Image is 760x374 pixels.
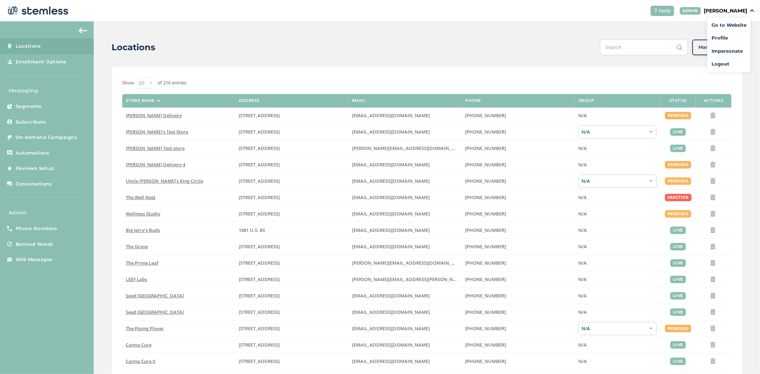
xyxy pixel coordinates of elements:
[239,243,280,250] span: [STREET_ADDRESS]
[239,227,265,233] span: 1081 U.S. 83
[352,98,366,103] label: Email
[239,260,345,266] label: 4120 East Speedway Boulevard
[352,358,458,364] label: contact@shopcannacure.com
[239,244,345,250] label: 8155 Center Street
[712,22,746,29] a: Go to Website
[16,119,46,126] span: Subscribers
[239,145,345,151] label: 5241 Center Boulevard
[239,211,280,217] span: [STREET_ADDRESS]
[126,325,164,332] span: The Piping Plover
[712,35,746,42] a: Profile
[578,175,657,188] div: N/A
[465,326,571,332] label: (508) 514-1212
[465,227,571,233] label: (580) 539-1118
[465,276,506,282] span: [PHONE_NUMBER]
[465,243,506,250] span: [PHONE_NUMBER]
[239,342,345,348] label: 2720 Northwest Sheridan Road
[578,244,657,250] label: N/A
[578,194,657,201] label: N/A
[669,98,687,103] label: Status
[352,292,430,299] span: [EMAIL_ADDRESS][DOMAIN_NAME]
[239,309,345,315] label: 401 Centre Street
[465,178,571,184] label: (907) 330-7833
[126,211,160,217] span: Wellness Studio
[16,256,53,263] span: SMS Messages
[126,194,155,201] span: The Well Nest
[696,94,731,108] th: Actions
[126,293,232,299] label: Seed Portland
[465,113,571,119] label: (818) 561-0790
[465,309,571,315] label: (617) 553-5922
[126,260,159,266] span: The Prime Leaf
[352,293,458,299] label: team@seedyourhead.com
[239,260,280,266] span: [STREET_ADDRESS]
[239,161,280,168] span: [STREET_ADDRESS]
[126,358,155,364] span: Canna Cure II
[578,293,657,299] label: N/A
[578,358,657,364] label: N/A
[126,194,232,201] label: The Well Nest
[352,309,430,315] span: [EMAIL_ADDRESS][DOMAIN_NAME]
[465,161,506,168] span: [PHONE_NUMBER]
[239,194,280,201] span: [STREET_ADDRESS]
[352,244,458,250] label: dexter@thegroveca.com
[670,259,686,267] div: live
[352,342,458,348] label: info@shopcannacure.com
[665,177,691,185] div: pending
[126,276,232,282] label: LEEF Labs
[578,276,657,282] label: N/A
[352,276,458,282] label: josh.bowers@leefca.com
[239,145,280,151] span: [STREET_ADDRESS]
[465,98,481,103] label: Phone
[157,100,160,102] img: icon-sort-1e1d7615.svg
[239,178,345,184] label: 209 King Circle
[692,40,742,55] button: Manage Groups
[352,260,458,266] label: john@theprimeleaf.com
[665,194,692,201] div: inactive
[126,342,151,348] span: Canna Cure
[352,194,458,201] label: vmrobins@gmail.com
[653,9,658,13] img: icon-help-white-03924b79.svg
[665,210,691,218] div: pending
[600,39,688,55] input: Search
[352,211,458,217] label: vmrobins@gmail.com
[126,342,232,348] label: Canna Cure
[126,129,232,135] label: Brian's Test Store
[670,308,686,316] div: live
[122,79,134,87] label: Show
[352,358,430,364] span: [EMAIL_ADDRESS][DOMAIN_NAME]
[465,342,506,348] span: [PHONE_NUMBER]
[352,342,430,348] span: [EMAIL_ADDRESS][DOMAIN_NAME]
[465,260,506,266] span: [PHONE_NUMBER]
[465,358,571,364] label: (405) 338-9112
[239,112,280,119] span: [STREET_ADDRESS]
[126,211,232,217] label: Wellness Studio
[578,145,657,151] label: N/A
[352,145,466,151] span: [PERSON_NAME][EMAIL_ADDRESS][DOMAIN_NAME]
[16,225,57,232] span: Phone Numbers
[126,98,155,103] label: Store name
[126,260,232,266] label: The Prime Leaf
[16,241,53,248] span: Banned Words
[465,129,571,135] label: (503) 804-9208
[665,112,691,119] div: pending
[578,162,657,168] label: N/A
[465,244,571,250] label: (619) 600-1269
[578,125,657,139] div: N/A
[16,43,41,50] span: Locations
[239,178,280,184] span: [STREET_ADDRESS]
[670,292,686,300] div: live
[157,79,186,87] label: of 216 entries
[126,243,148,250] span: The Grove
[712,61,746,68] a: Logout
[465,260,571,266] label: (520) 272-8455
[352,162,458,168] label: arman91488@gmail.com
[465,129,506,135] span: [PHONE_NUMBER]
[239,309,280,315] span: [STREET_ADDRESS]
[465,293,571,299] label: (207) 747-4648
[6,4,68,18] img: logo-dark-0685b13c.svg
[126,145,232,151] label: Swapnil Test store
[724,340,760,374] div: Chat Widget
[578,113,657,119] label: N/A
[465,178,506,184] span: [PHONE_NUMBER]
